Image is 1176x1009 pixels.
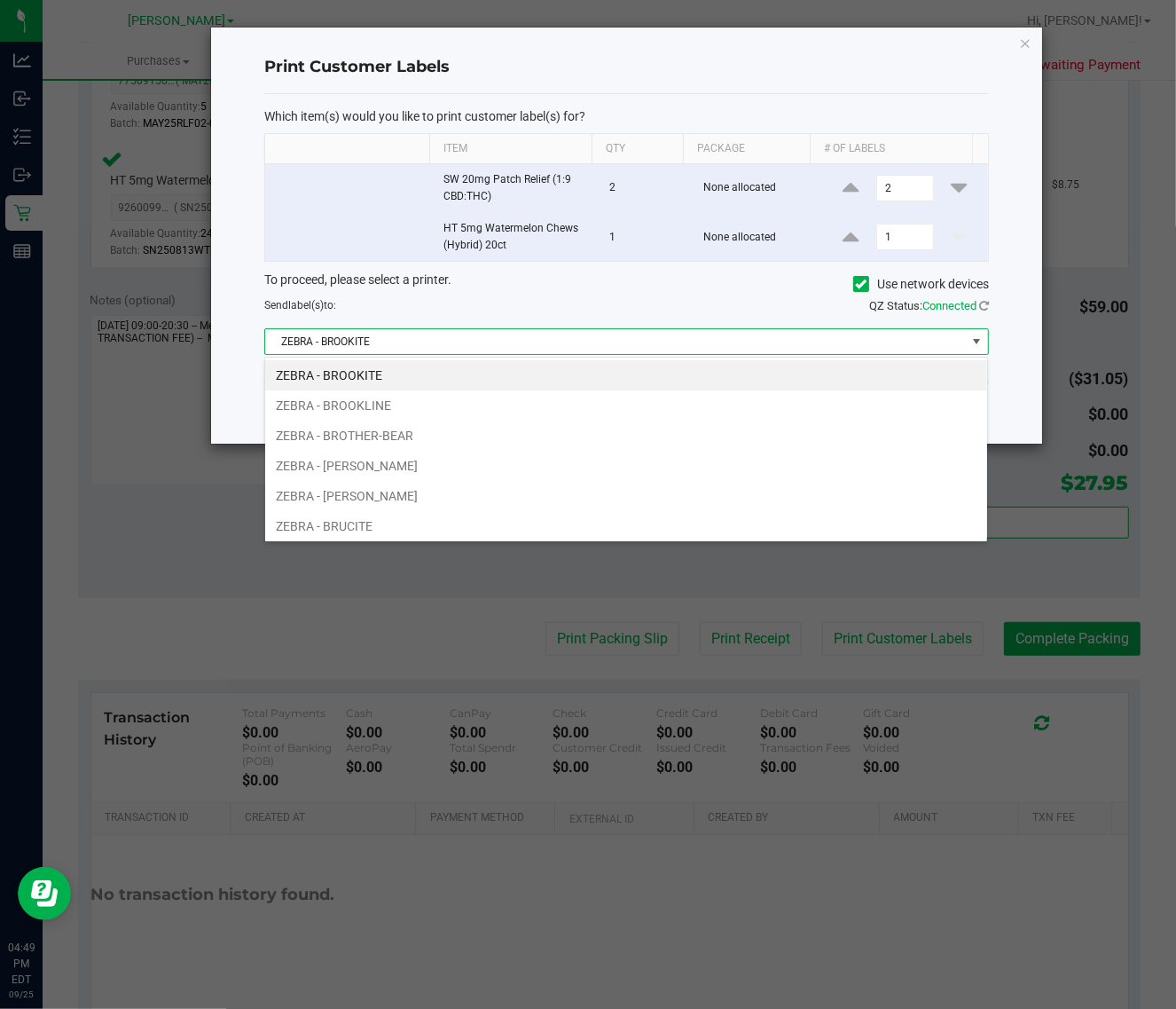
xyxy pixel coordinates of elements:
[265,511,987,541] li: ZEBRA - BRUCITE
[288,299,324,311] span: label(s)
[693,213,822,261] td: None allocated
[810,134,972,164] th: # of labels
[869,299,989,312] span: QZ Status:
[922,299,976,312] span: Connected
[265,390,987,421] li: ZEBRA - BROOKLINE
[251,271,1002,297] div: To proceed, please select a printer.
[599,164,692,213] td: 2
[264,56,989,79] h4: Print Customer Labels
[429,134,592,164] th: Item
[683,134,810,164] th: Package
[264,299,336,311] span: Send to:
[265,360,987,390] li: ZEBRA - BROOKITE
[853,275,989,294] label: Use network devices
[693,164,822,213] td: None allocated
[433,213,599,261] td: HT 5mg Watermelon Chews (Hybrid) 20ct
[265,421,987,451] li: ZEBRA - BROTHER-BEAR
[18,867,71,920] iframe: Resource center
[599,213,692,261] td: 1
[265,329,966,354] span: ZEBRA - BROOKITE
[433,164,599,213] td: SW 20mg Patch Relief (1:9 CBD:THC)
[592,134,683,164] th: Qty
[265,481,987,511] li: ZEBRA - [PERSON_NAME]
[264,108,989,124] p: Which item(s) would you like to print customer label(s) for?
[265,451,987,481] li: ZEBRA - [PERSON_NAME]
